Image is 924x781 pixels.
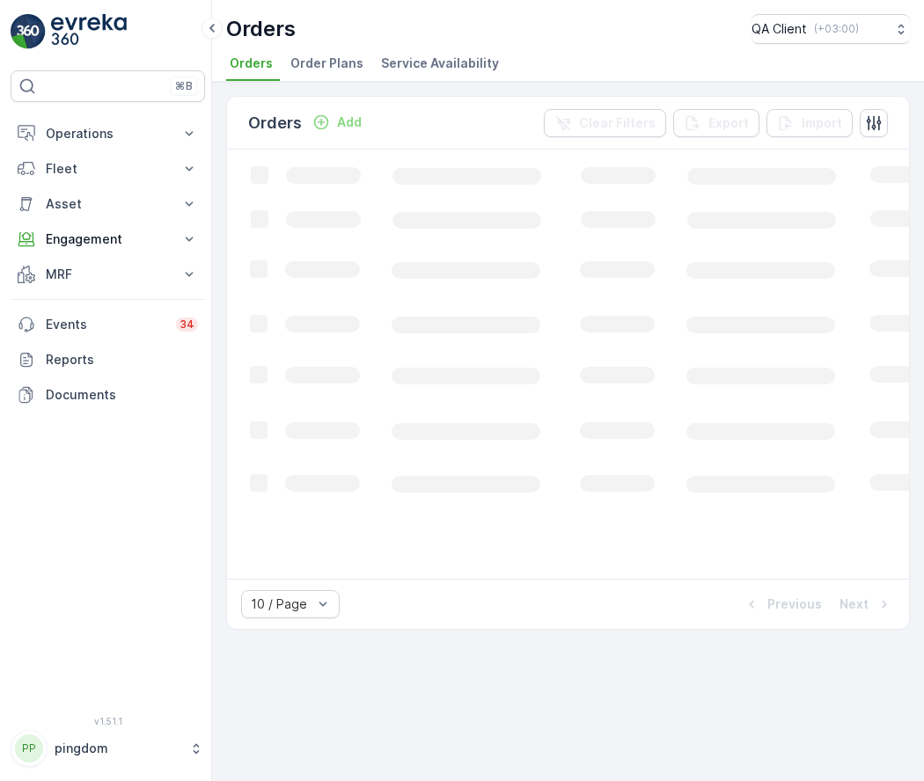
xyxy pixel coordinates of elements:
[752,20,807,38] p: QA Client
[180,318,194,332] p: 34
[290,55,363,72] span: Order Plans
[248,111,302,135] p: Orders
[814,22,859,36] p: ( +03:00 )
[766,109,853,137] button: Import
[46,351,198,369] p: Reports
[46,125,170,142] p: Operations
[175,79,193,93] p: ⌘B
[381,55,499,72] span: Service Availability
[11,222,205,257] button: Engagement
[11,257,205,292] button: MRF
[840,595,869,613] p: Next
[51,14,127,49] img: logo_light-DOdMpM7g.png
[767,595,822,613] p: Previous
[11,116,205,151] button: Operations
[46,160,170,178] p: Fleet
[11,342,205,377] a: Reports
[802,114,842,132] p: Import
[11,151,205,186] button: Fleet
[11,14,46,49] img: logo
[226,15,296,43] p: Orders
[46,266,170,283] p: MRF
[708,114,749,132] p: Export
[55,740,180,757] p: pingdom
[305,112,369,133] button: Add
[11,730,205,767] button: PPpingdom
[838,594,895,615] button: Next
[11,186,205,222] button: Asset
[741,594,824,615] button: Previous
[544,109,666,137] button: Clear Filters
[579,114,656,132] p: Clear Filters
[11,716,205,726] span: v 1.51.1
[46,230,170,248] p: Engagement
[46,316,165,333] p: Events
[337,113,362,131] p: Add
[15,734,43,763] div: PP
[46,386,198,404] p: Documents
[230,55,273,72] span: Orders
[11,307,205,342] a: Events34
[46,195,170,213] p: Asset
[673,109,759,137] button: Export
[752,14,910,44] button: QA Client(+03:00)
[11,377,205,412] a: Documents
